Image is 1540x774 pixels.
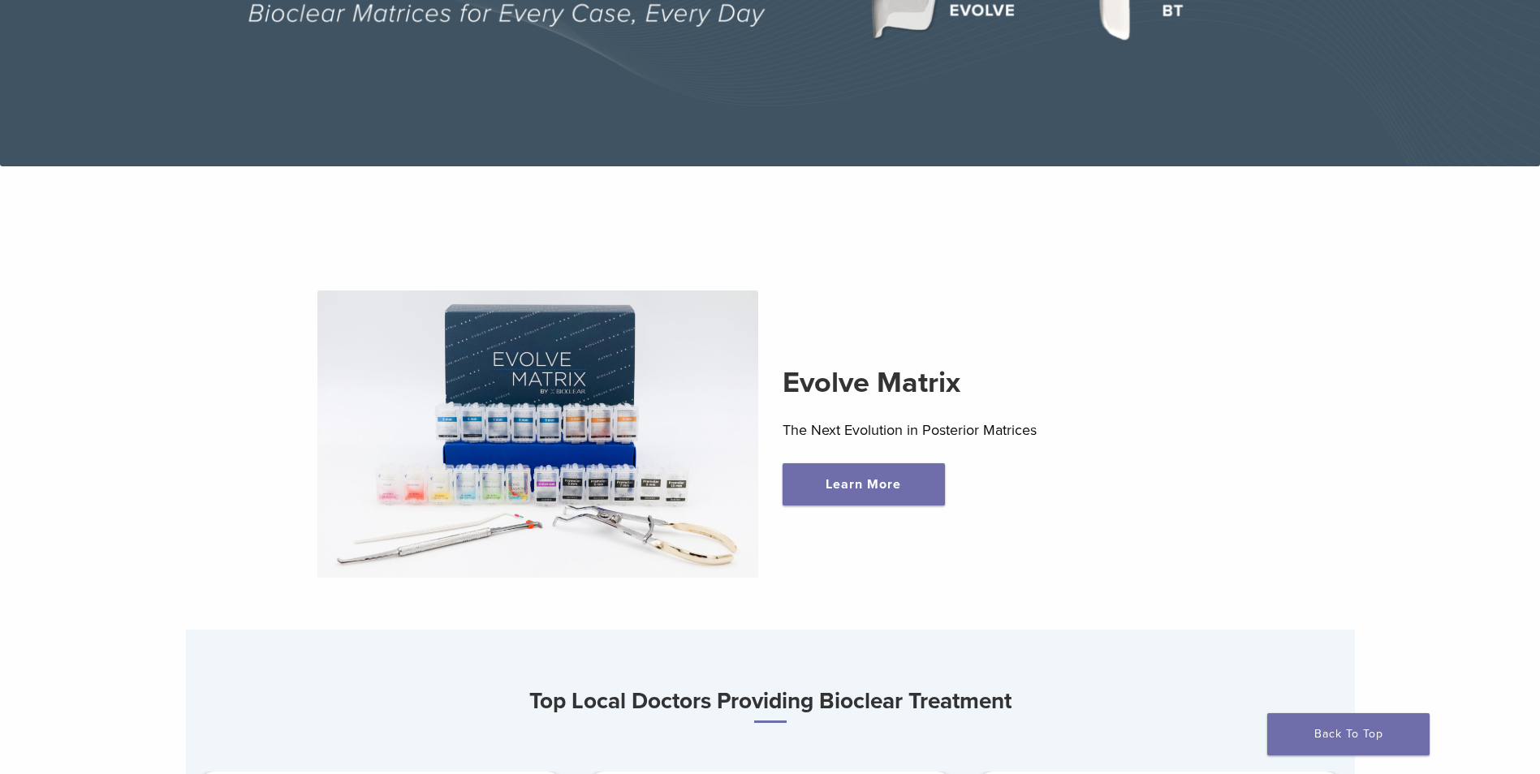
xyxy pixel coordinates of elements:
[1267,713,1430,755] a: Back To Top
[317,290,758,578] img: Evolve Matrix
[783,418,1223,442] p: The Next Evolution in Posterior Matrices
[186,682,1355,723] h3: Top Local Doctors Providing Bioclear Treatment
[783,463,945,505] a: Learn More
[783,363,1223,402] h2: Evolve Matrix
